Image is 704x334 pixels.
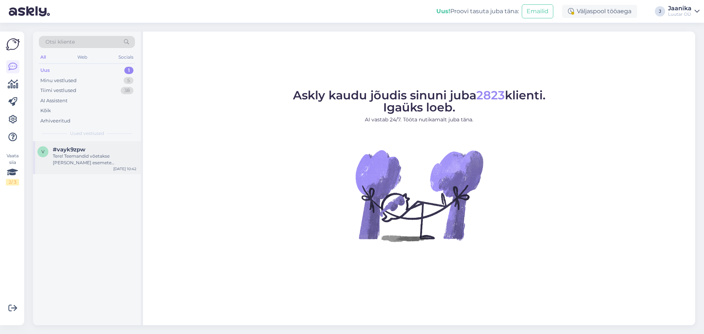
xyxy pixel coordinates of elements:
[293,88,546,114] span: Askly kaudu jõudis sinuni juba klienti. Igaüks loeb.
[293,116,546,124] p: AI vastab 24/7. Tööta nutikamalt juba täna.
[40,67,50,74] div: Uus
[40,107,51,114] div: Kõik
[6,153,19,186] div: Vaata siia
[40,117,70,125] div: Arhiveeritud
[668,5,700,17] a: JaanikaLuutar OÜ
[436,7,519,16] div: Proovi tasuta juba täna:
[39,52,47,62] div: All
[476,88,505,102] span: 2823
[124,67,133,74] div: 1
[40,77,77,84] div: Minu vestlused
[70,130,104,137] span: Uued vestlused
[53,146,85,153] span: #vayk9zpw
[353,129,485,261] img: No Chat active
[76,52,89,62] div: Web
[668,5,692,11] div: Jaanika
[40,87,76,94] div: Tiimi vestlused
[562,5,637,18] div: Väljaspool tööaega
[41,149,44,154] span: v
[113,166,136,172] div: [DATE] 10:42
[436,8,450,15] b: Uus!
[522,4,553,18] button: Emailid
[655,6,665,16] div: J
[117,52,135,62] div: Socials
[53,153,136,166] div: Tere! Teemandid võetakse [PERSON_NAME] esemete hindamisel arvesse. Teemantidega ehete puhul võime...
[6,179,19,186] div: 2 / 3
[121,87,133,94] div: 38
[45,38,75,46] span: Otsi kliente
[124,77,133,84] div: 5
[668,11,692,17] div: Luutar OÜ
[40,97,67,104] div: AI Assistent
[6,37,20,51] img: Askly Logo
